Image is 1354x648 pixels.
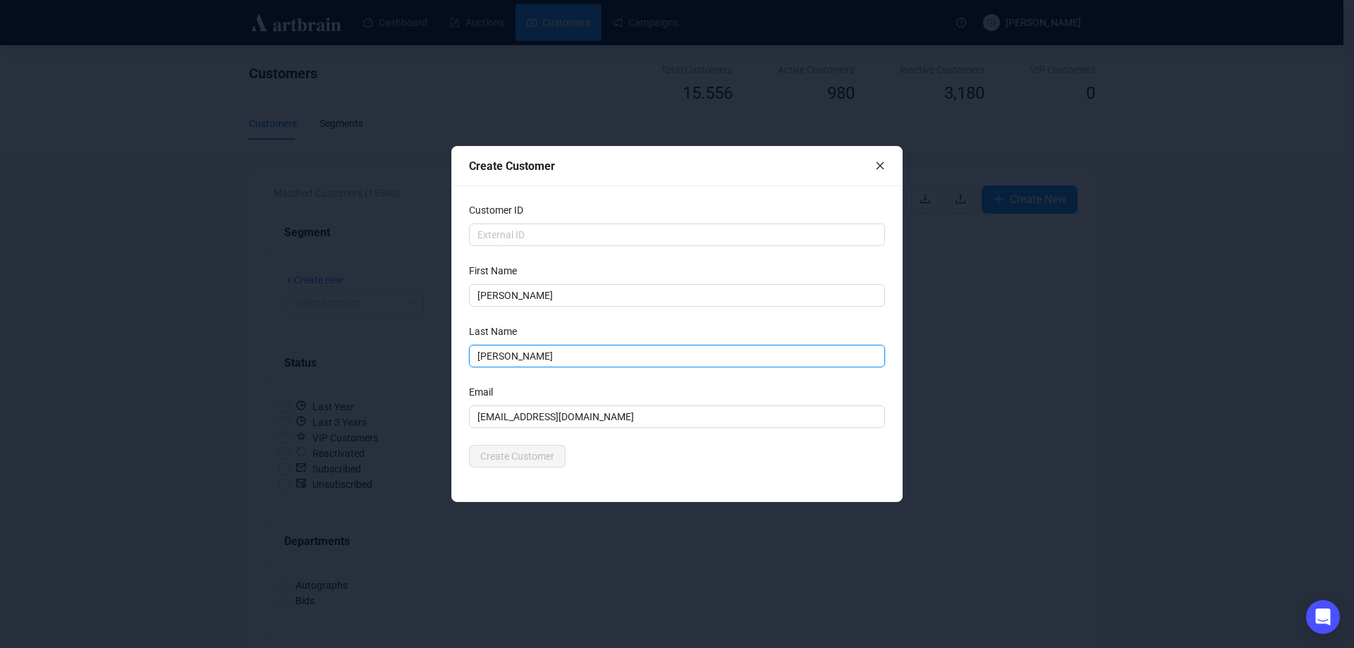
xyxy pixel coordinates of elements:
[469,445,566,467] button: Create Customer
[469,224,885,246] input: External ID
[469,263,526,279] label: First Name
[469,202,532,218] label: Customer ID
[1306,600,1340,634] div: Open Intercom Messenger
[469,384,502,400] label: Email
[875,161,885,171] span: close
[469,157,875,175] div: Create Customer
[469,405,885,428] input: Email Address
[469,284,885,307] input: First Name
[469,324,526,339] label: Last Name
[469,345,885,367] input: Last Name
